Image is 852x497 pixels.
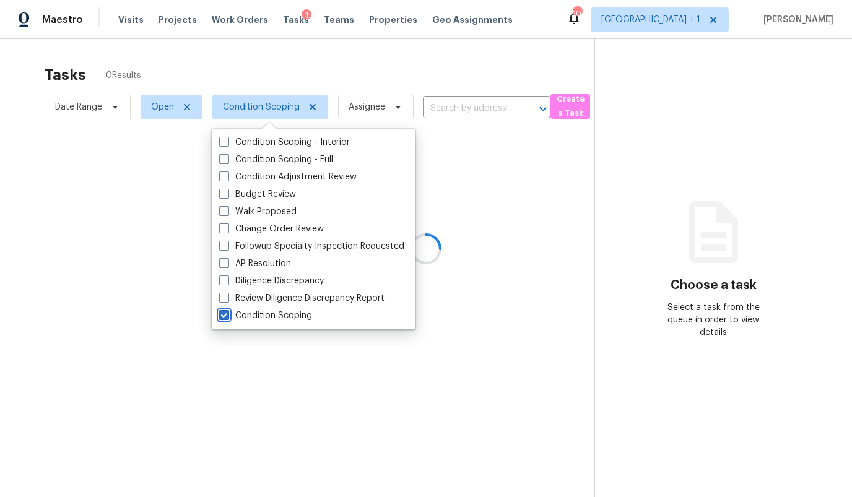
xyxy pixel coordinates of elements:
[219,171,357,183] label: Condition Adjustment Review
[302,9,311,22] div: 1
[219,136,350,149] label: Condition Scoping - Interior
[219,223,324,235] label: Change Order Review
[219,188,296,201] label: Budget Review
[219,153,333,166] label: Condition Scoping - Full
[219,309,312,322] label: Condition Scoping
[573,7,581,20] div: 107
[219,257,291,270] label: AP Resolution
[219,275,324,287] label: Diligence Discrepancy
[219,205,297,218] label: Walk Proposed
[219,292,385,305] label: Review Diligence Discrepancy Report
[219,240,404,253] label: Followup Specialty Inspection Requested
